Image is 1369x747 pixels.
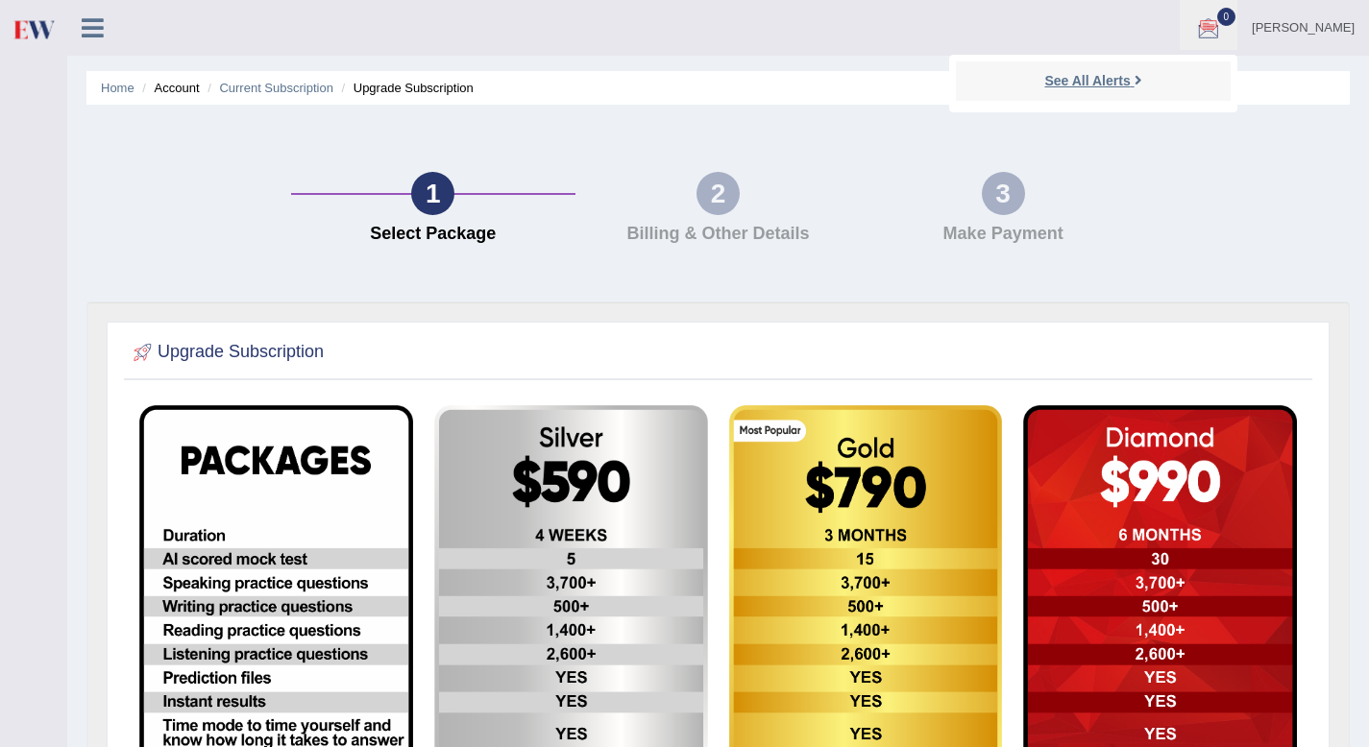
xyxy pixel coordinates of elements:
[101,81,134,95] a: Home
[1039,70,1146,91] a: See All Alerts
[982,172,1025,215] div: 3
[585,225,851,244] h4: Billing & Other Details
[870,225,1137,244] h4: Make Payment
[1044,73,1130,88] strong: See All Alerts
[129,338,324,367] h2: Upgrade Subscription
[137,79,199,97] li: Account
[337,79,474,97] li: Upgrade Subscription
[411,172,454,215] div: 1
[219,81,333,95] a: Current Subscription
[697,172,740,215] div: 2
[1217,8,1236,26] span: 0
[301,225,567,244] h4: Select Package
